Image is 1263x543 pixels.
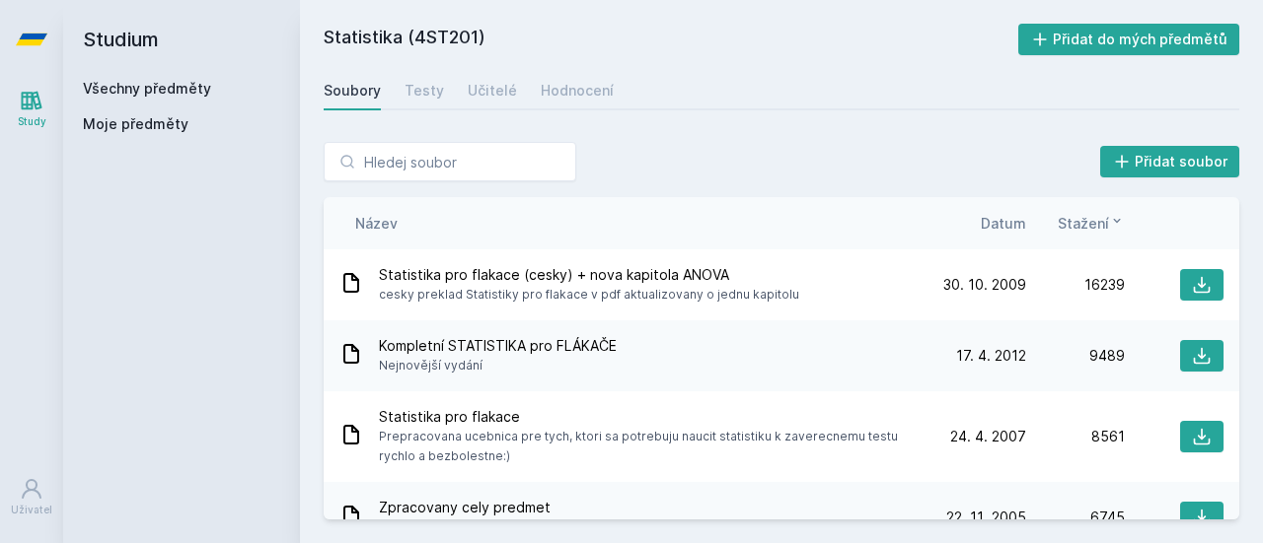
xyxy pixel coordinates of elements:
[468,81,517,101] div: Učitelé
[324,71,381,110] a: Soubory
[4,467,59,527] a: Uživatel
[83,114,188,134] span: Moje předměty
[1026,427,1125,446] div: 8561
[11,503,52,517] div: Uživatel
[324,142,576,181] input: Hledej soubor
[379,265,799,285] span: Statistika pro flakace (cesky) + nova kapitola ANOVA
[405,71,444,110] a: Testy
[379,517,908,537] span: Nasel jsem to na [DOMAIN_NAME][URL], prvni pro me pochopitelne zpracovani predmetu :)
[541,81,614,101] div: Hodnocení
[324,81,381,101] div: Soubory
[468,71,517,110] a: Učitelé
[324,24,1018,55] h2: Statistika (4ST201)
[405,81,444,101] div: Testy
[981,213,1026,234] button: Datum
[355,213,398,234] button: Název
[956,346,1026,366] span: 17. 4. 2012
[943,275,1026,295] span: 30. 10. 2009
[379,336,617,356] span: Kompletní STATISTIKA pro FLÁKAČE
[1058,213,1125,234] button: Stažení
[1058,213,1109,234] span: Stažení
[83,80,211,97] a: Všechny předměty
[4,79,59,139] a: Study
[1026,346,1125,366] div: 9489
[1026,508,1125,527] div: 6745
[541,71,614,110] a: Hodnocení
[379,356,617,375] span: Nejnovější vydání
[18,114,46,129] div: Study
[1026,275,1125,295] div: 16239
[946,508,1026,527] span: 22. 11. 2005
[379,498,908,517] span: Zpracovany cely predmet
[1018,24,1240,55] button: Přidat do mých předmětů
[950,427,1026,446] span: 24. 4. 2007
[379,407,920,427] span: Statistika pro flakace
[1100,146,1240,177] button: Přidat soubor
[379,285,799,305] span: cesky preklad Statistiky pro flakace v pdf aktualizovany o jednu kapitolu
[379,427,920,466] span: Prepracovana ucebnica pre tych, ktori sa potrebuju naucit statistiku k zaverecnemu testu rychlo a...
